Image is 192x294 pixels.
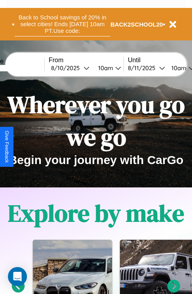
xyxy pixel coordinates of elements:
[49,57,124,64] label: From
[110,21,163,28] b: BACK2SCHOOL20
[4,131,10,163] div: Give Feedback
[8,267,27,286] div: Open Intercom Messenger
[8,197,184,229] h1: Explore by make
[49,64,92,72] button: 8/10/2025
[51,64,84,72] div: 8 / 10 / 2025
[94,64,115,72] div: 10am
[15,12,110,36] button: Back to School savings of 20% in select cities! Ends [DATE] 10am PT.Use code:
[92,64,124,72] button: 10am
[167,64,188,72] div: 10am
[128,64,159,72] div: 8 / 11 / 2025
